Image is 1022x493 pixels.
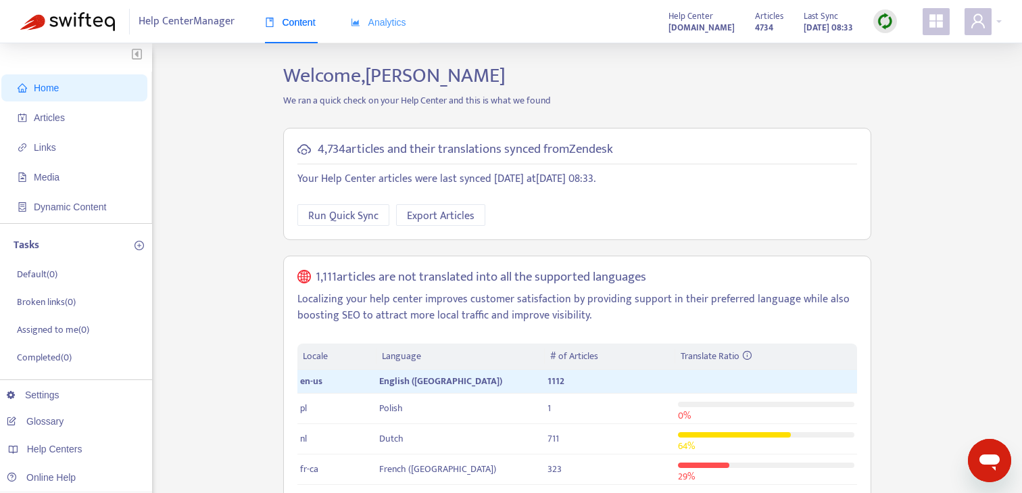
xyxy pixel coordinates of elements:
[18,113,27,122] span: account-book
[297,143,311,156] span: cloud-sync
[316,270,646,285] h5: 1,111 articles are not translated into all the supported languages
[18,83,27,93] span: home
[379,461,496,477] span: French ([GEOGRAPHIC_DATA])
[681,349,851,364] div: Translate Ratio
[18,202,27,212] span: container
[34,142,56,153] span: Links
[547,400,551,416] span: 1
[668,20,735,35] a: [DOMAIN_NAME]
[968,439,1011,482] iframe: Button to launch messaging window, conversation in progress
[17,378,60,392] p: All tasks ( 0 )
[396,204,485,226] button: Export Articles
[283,59,506,93] span: Welcome, [PERSON_NAME]
[34,112,65,123] span: Articles
[34,202,106,212] span: Dynamic Content
[755,9,783,24] span: Articles
[376,344,544,370] th: Language
[547,373,564,389] span: 1112
[18,172,27,182] span: file-image
[308,208,379,225] span: Run Quick Sync
[300,431,307,446] span: nl
[318,142,613,158] h5: 4,734 articles and their translations synced from Zendesk
[668,9,713,24] span: Help Center
[804,20,853,35] strong: [DATE] 08:33
[300,461,318,477] span: fr-ca
[297,344,377,370] th: Locale
[928,13,944,29] span: appstore
[678,469,695,484] span: 29 %
[351,18,360,27] span: area-chart
[17,267,57,281] p: Default ( 0 )
[18,143,27,152] span: link
[678,438,695,454] span: 64 %
[297,171,857,187] p: Your Help Center articles were last synced [DATE] at [DATE] 08:33 .
[297,291,857,324] p: Localizing your help center improves customer satisfaction by providing support in their preferre...
[34,172,59,183] span: Media
[14,237,39,254] p: Tasks
[804,9,838,24] span: Last Sync
[351,17,406,28] span: Analytics
[135,241,144,250] span: plus-circle
[17,350,72,365] p: Completed ( 0 )
[379,400,403,416] span: Polish
[300,400,307,416] span: pl
[970,13,986,29] span: user
[27,444,82,454] span: Help Centers
[300,373,322,389] span: en-us
[297,204,389,226] button: Run Quick Sync
[20,12,115,31] img: Swifteq
[407,208,474,225] span: Export Articles
[678,408,691,423] span: 0 %
[379,431,404,446] span: Dutch
[545,344,675,370] th: # of Articles
[755,20,773,35] strong: 4734
[17,323,89,337] p: Assigned to me ( 0 )
[547,431,559,446] span: 711
[34,83,59,93] span: Home
[265,18,274,27] span: book
[7,416,64,427] a: Glossary
[139,9,235,34] span: Help Center Manager
[877,13,894,30] img: sync.dc5367851b00ba804db3.png
[7,472,76,483] a: Online Help
[265,17,316,28] span: Content
[297,270,311,285] span: global
[17,295,76,309] p: Broken links ( 0 )
[273,93,881,108] p: We ran a quick check on your Help Center and this is what we found
[547,461,562,477] span: 323
[379,373,502,389] span: English ([GEOGRAPHIC_DATA])
[7,390,59,400] a: Settings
